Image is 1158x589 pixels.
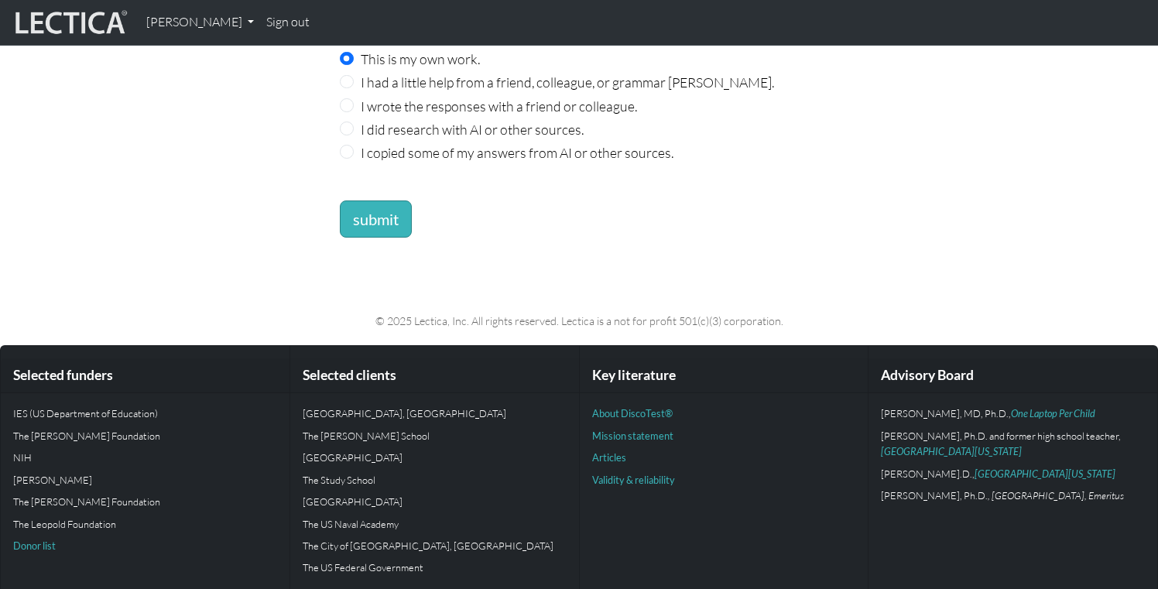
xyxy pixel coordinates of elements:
[303,538,567,553] p: The City of [GEOGRAPHIC_DATA], [GEOGRAPHIC_DATA]
[1,358,289,393] div: Selected funders
[361,95,637,117] label: I wrote the responses with a friend or colleague.
[12,8,128,37] img: lecticalive
[592,474,675,486] a: Validity & reliability
[881,445,1022,457] a: [GEOGRAPHIC_DATA][US_STATE]
[140,6,260,39] a: [PERSON_NAME]
[361,118,584,140] label: I did research with AI or other sources.
[1011,407,1095,419] a: One Laptop Per Child
[881,406,1145,421] p: [PERSON_NAME], MD, Ph.D.,
[361,71,774,93] label: I had a little help from a friend, colleague, or grammar [PERSON_NAME].
[340,52,354,66] input: This is my own work.
[303,428,567,443] p: The [PERSON_NAME] School
[592,451,626,464] a: Articles
[340,75,354,89] input: I had a little help from a friend, colleague, or grammar [PERSON_NAME].
[340,98,354,112] input: I wrote the responses with a friend or colleague.
[260,6,316,39] a: Sign out
[77,312,1081,330] p: © 2025 Lectica, Inc. All rights reserved. Lectica is a not for profit 501(c)(3) corporation.
[13,472,277,488] p: [PERSON_NAME]
[361,48,480,70] label: This is my own work.
[975,467,1115,480] a: [GEOGRAPHIC_DATA][US_STATE]
[13,450,277,465] p: NIH
[290,358,579,393] div: Selected clients
[592,430,673,442] a: Mission statement
[361,142,673,163] label: I copied some of my answers from AI or other sources.
[988,489,1124,502] em: , [GEOGRAPHIC_DATA], Emeritus
[13,494,277,509] p: The [PERSON_NAME] Foundation
[303,494,567,509] p: [GEOGRAPHIC_DATA]
[303,450,567,465] p: [GEOGRAPHIC_DATA]
[303,516,567,532] p: The US Naval Academy
[303,406,567,421] p: [GEOGRAPHIC_DATA], [GEOGRAPHIC_DATA]
[303,560,567,575] p: The US Federal Government
[881,488,1145,503] p: [PERSON_NAME], Ph.D.
[13,428,277,443] p: The [PERSON_NAME] Foundation
[592,407,673,419] a: About DiscoTest®
[340,145,354,159] input: I copied some of my answers from AI or other sources.
[881,466,1145,481] p: [PERSON_NAME].D.,
[340,122,354,135] input: I did research with AI or other sources.
[580,358,868,393] div: Key literature
[881,428,1145,460] p: [PERSON_NAME], Ph.D. and former high school teacher,
[13,539,56,552] a: Donor list
[868,358,1157,393] div: Advisory Board
[340,200,412,238] button: submit
[13,516,277,532] p: The Leopold Foundation
[303,472,567,488] p: The Study School
[13,406,277,421] p: IES (US Department of Education)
